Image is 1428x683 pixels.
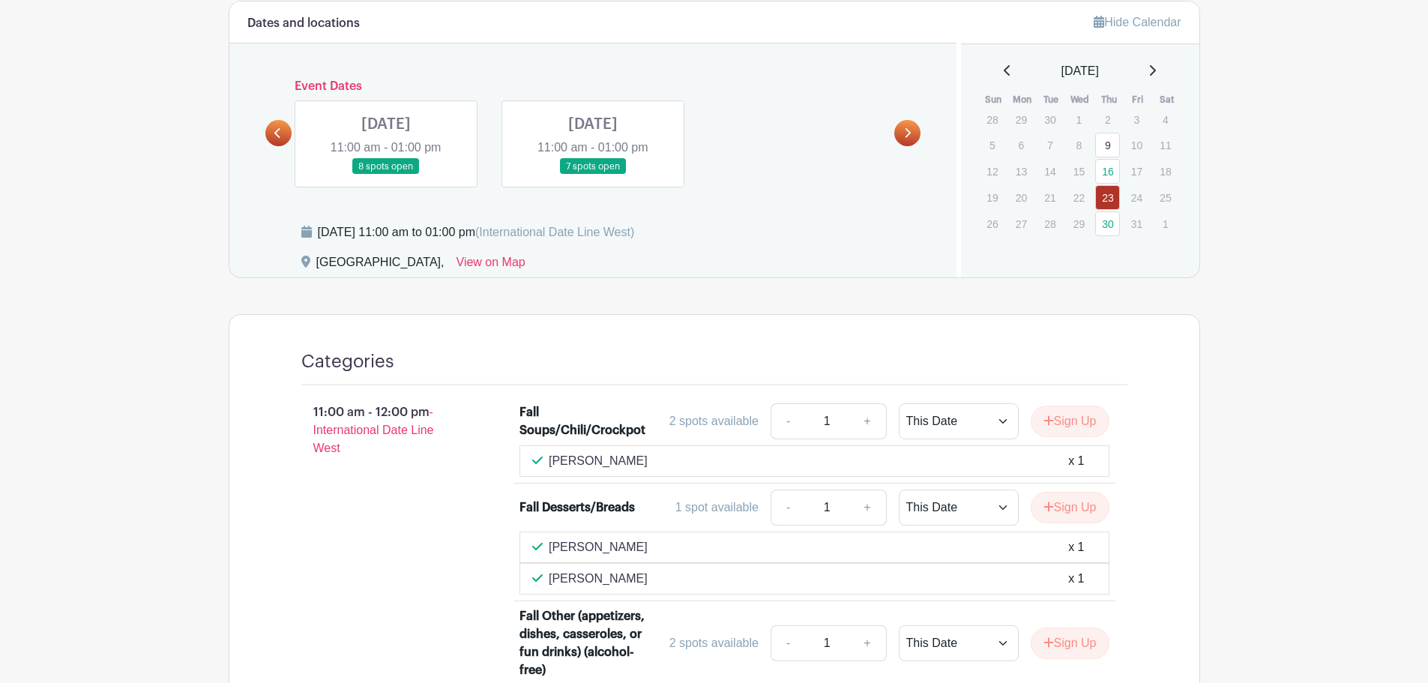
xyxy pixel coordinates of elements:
h6: Dates and locations [247,16,360,31]
button: Sign Up [1031,628,1109,659]
div: Fall Other (appetizers, dishes, casseroles, or fun drinks) (alcohol-free) [519,607,649,679]
button: Sign Up [1031,406,1109,437]
a: Hide Calendar [1094,16,1181,28]
p: 11 [1153,133,1178,157]
div: Fall Soups/Chili/Crockpot [519,403,649,439]
p: [PERSON_NAME] [549,538,648,556]
a: 16 [1095,159,1120,184]
p: 31 [1124,212,1149,235]
span: - International Date Line West [313,406,434,454]
p: 3 [1124,108,1149,131]
th: Sun [979,92,1008,107]
p: 28 [1037,212,1062,235]
p: 17 [1124,160,1149,183]
p: 5 [980,133,1004,157]
a: + [849,490,886,526]
p: 7 [1037,133,1062,157]
p: 21 [1037,186,1062,209]
p: 4 [1153,108,1178,131]
a: 9 [1095,133,1120,157]
p: 22 [1067,186,1091,209]
a: 23 [1095,185,1120,210]
div: x 1 [1068,538,1084,556]
h4: Categories [301,351,394,373]
p: 29 [1009,108,1034,131]
span: [DATE] [1061,62,1099,80]
p: 11:00 am - 12:00 pm [277,397,496,463]
div: 1 spot available [675,499,759,517]
a: + [849,403,886,439]
div: [DATE] 11:00 am to 01:00 pm [318,223,635,241]
th: Tue [1037,92,1066,107]
p: 2 [1095,108,1120,131]
span: (International Date Line West) [475,226,634,238]
p: 24 [1124,186,1149,209]
p: 20 [1009,186,1034,209]
div: 2 spots available [669,634,759,652]
p: 28 [980,108,1004,131]
p: 12 [980,160,1004,183]
p: 1 [1067,108,1091,131]
p: 6 [1009,133,1034,157]
p: 8 [1067,133,1091,157]
a: - [771,490,805,526]
a: View on Map [457,253,525,277]
p: [PERSON_NAME] [549,570,648,588]
th: Mon [1008,92,1037,107]
p: 13 [1009,160,1034,183]
a: - [771,403,805,439]
div: 2 spots available [669,412,759,430]
p: 30 [1037,108,1062,131]
th: Wed [1066,92,1095,107]
th: Thu [1094,92,1124,107]
p: 27 [1009,212,1034,235]
button: Sign Up [1031,492,1109,523]
p: 29 [1067,212,1091,235]
a: 30 [1095,211,1120,236]
a: - [771,625,805,661]
p: 25 [1153,186,1178,209]
p: 15 [1067,160,1091,183]
p: 19 [980,186,1004,209]
p: 18 [1153,160,1178,183]
p: 1 [1153,212,1178,235]
div: [GEOGRAPHIC_DATA], [316,253,445,277]
p: 10 [1124,133,1149,157]
p: [PERSON_NAME] [549,452,648,470]
th: Fri [1124,92,1153,107]
th: Sat [1152,92,1181,107]
div: x 1 [1068,570,1084,588]
p: 26 [980,212,1004,235]
div: x 1 [1068,452,1084,470]
p: 14 [1037,160,1062,183]
h6: Event Dates [292,79,895,94]
a: + [849,625,886,661]
div: Fall Desserts/Breads [519,499,635,517]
